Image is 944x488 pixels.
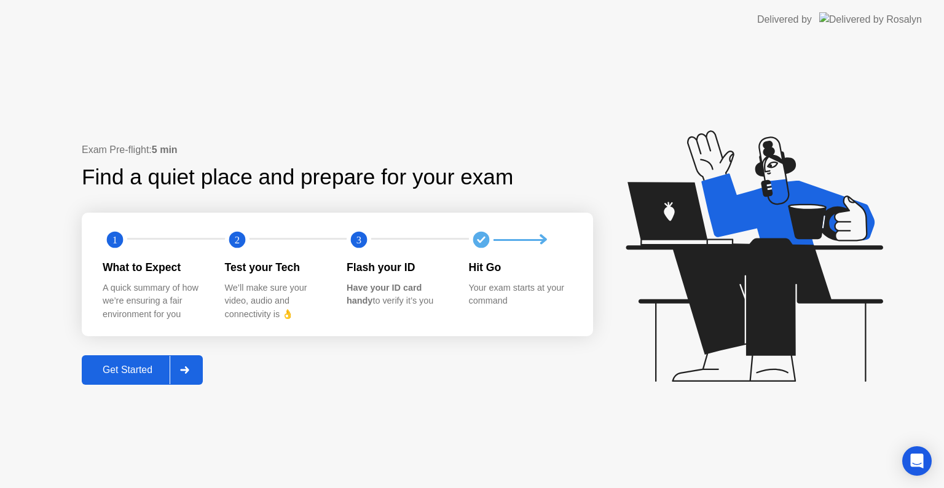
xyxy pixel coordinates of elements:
text: 2 [234,234,239,246]
div: Flash your ID [347,259,449,275]
div: Test your Tech [225,259,328,275]
div: We’ll make sure your video, audio and connectivity is 👌 [225,281,328,321]
text: 1 [112,234,117,246]
div: Delivered by [757,12,812,27]
b: 5 min [152,144,178,155]
div: What to Expect [103,259,205,275]
img: Delivered by Rosalyn [819,12,922,26]
div: Your exam starts at your command [469,281,572,308]
div: Hit Go [469,259,572,275]
div: Find a quiet place and prepare for your exam [82,161,515,194]
div: to verify it’s you [347,281,449,308]
div: Open Intercom Messenger [902,446,932,476]
button: Get Started [82,355,203,385]
b: Have your ID card handy [347,283,422,306]
div: Exam Pre-flight: [82,143,593,157]
text: 3 [356,234,361,246]
div: A quick summary of how we’re ensuring a fair environment for you [103,281,205,321]
div: Get Started [85,364,170,376]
